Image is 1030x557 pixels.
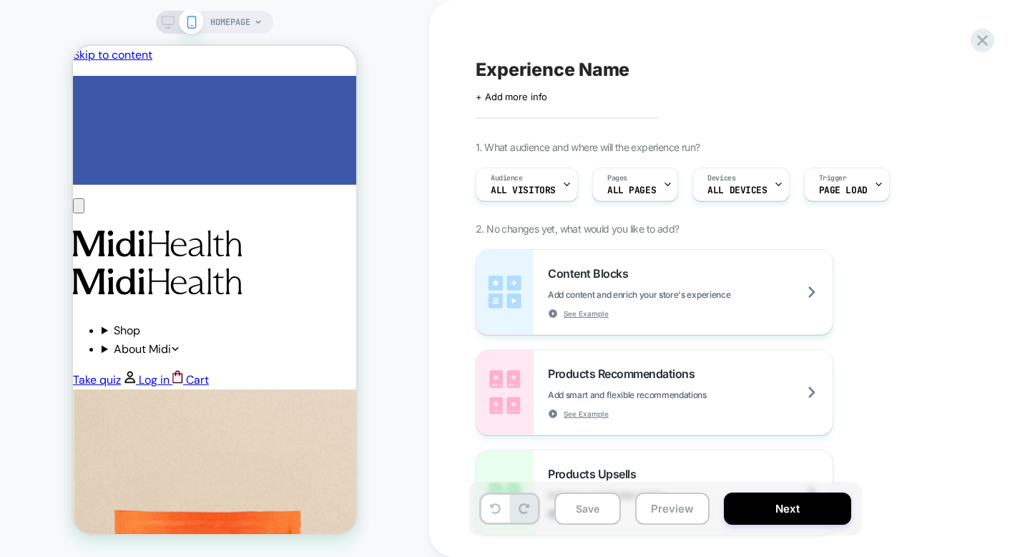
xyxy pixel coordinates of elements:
span: Audience [491,173,523,183]
span: Add content and enrich your store's experience [548,289,802,300]
span: HOMEPAGE [210,11,250,34]
span: Experience Name [476,59,629,80]
span: 1. What audience and where will the experience run? [476,141,700,153]
button: Next [724,493,851,525]
span: See Example [564,409,609,419]
span: Cart [113,326,136,342]
span: See Example [564,309,609,319]
span: Pages [607,173,627,183]
span: + Add more info [476,91,547,102]
span: Log in [66,326,97,342]
span: ALL DEVICES [707,185,767,195]
button: Preview [635,493,710,525]
span: Shop [41,277,67,292]
span: Trigger [819,173,847,183]
span: All Visitors [491,185,556,195]
summary: Shop [29,276,283,294]
span: Products Recommendations [548,367,702,381]
span: ALL PAGES [607,185,656,195]
a: Log in [51,326,99,342]
a: Cart 0 items [99,326,136,342]
span: 2. No changes yet, what would you like to add? [476,223,679,235]
span: Page Load [819,185,868,195]
span: Add smart and flexible recommendations [548,389,778,400]
span: Devices [707,173,735,183]
span: Content Blocks [548,266,635,281]
span: Products Upsells [548,467,643,481]
span: About Midi [41,296,107,311]
button: Save [554,493,621,525]
summary: About Midi [29,294,283,313]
